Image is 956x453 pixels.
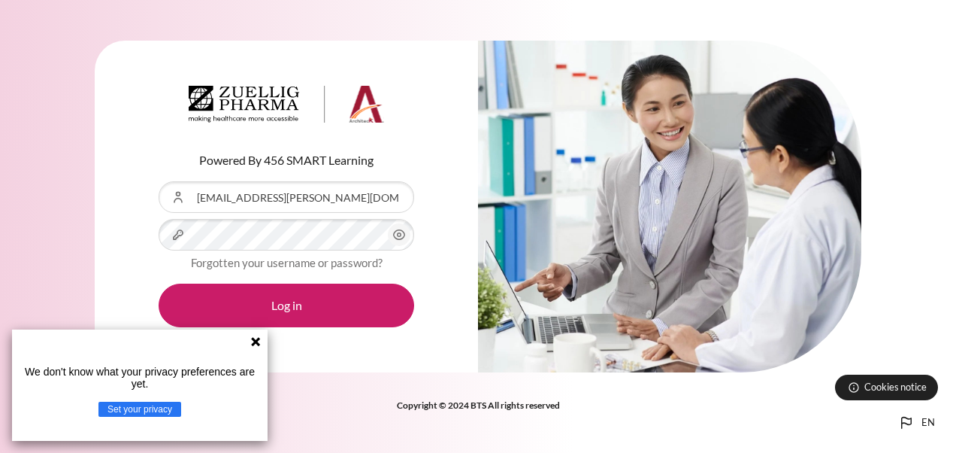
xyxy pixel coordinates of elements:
input: Username or Email Address [159,181,414,213]
a: Forgotten your username or password? [191,256,383,269]
p: Powered By 456 SMART Learning [159,151,414,169]
a: Architeck [189,86,384,129]
span: en [921,415,935,430]
strong: Copyright © 2024 BTS All rights reserved [397,400,560,411]
button: Cookies notice [835,375,938,400]
span: Cookies notice [864,380,927,394]
button: Set your privacy [98,402,181,417]
p: We don't know what your privacy preferences are yet. [18,366,262,390]
img: Architeck [189,86,384,123]
button: Log in [159,284,414,327]
button: Languages [891,408,941,438]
